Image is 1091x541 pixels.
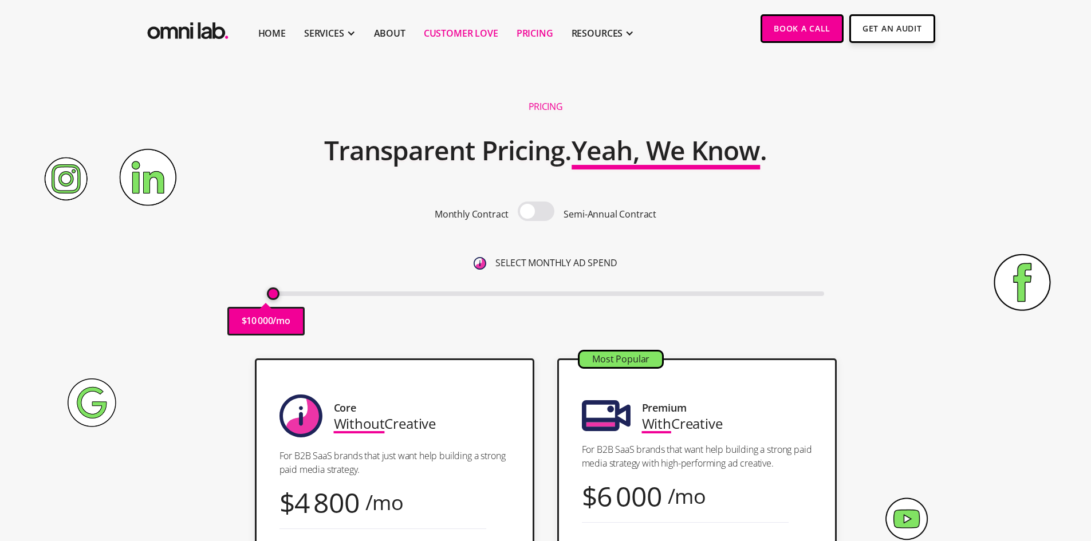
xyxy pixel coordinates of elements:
[517,26,553,40] a: Pricing
[279,495,295,510] div: $
[145,14,231,42] a: home
[273,313,290,329] p: /mo
[435,207,509,222] p: Monthly Contract
[572,26,623,40] div: RESOURCES
[294,495,359,510] div: 4 800
[324,128,767,173] h2: Transparent Pricing. .
[582,443,812,470] p: For B2B SaaS brands that want help building a strong paid media strategy with high-performing ad ...
[304,26,344,40] div: SERVICES
[849,14,935,43] a: Get An Audit
[761,14,844,43] a: Book a Call
[529,101,563,113] h1: Pricing
[424,26,498,40] a: Customer Love
[564,207,656,222] p: Semi-Annual Contract
[246,313,273,329] p: 10 000
[365,495,404,510] div: /mo
[334,414,385,433] span: Without
[334,400,356,416] div: Core
[668,488,707,504] div: /mo
[642,414,671,433] span: With
[279,449,510,476] p: For B2B SaaS brands that just want help building a strong paid media strategy.
[642,400,687,416] div: Premium
[474,257,486,270] img: 6410812402e99d19b372aa32_omni-nav-info.svg
[258,26,286,40] a: Home
[374,26,405,40] a: About
[642,416,723,431] div: Creative
[885,408,1091,541] iframe: Chat Widget
[572,132,760,168] span: Yeah, We Know
[597,488,661,504] div: 6 000
[334,416,436,431] div: Creative
[145,14,231,42] img: Omni Lab: B2B SaaS Demand Generation Agency
[582,488,597,504] div: $
[580,352,662,367] div: Most Popular
[495,255,617,271] p: SELECT MONTHLY AD SPEND
[885,408,1091,541] div: Widget de chat
[242,313,247,329] p: $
